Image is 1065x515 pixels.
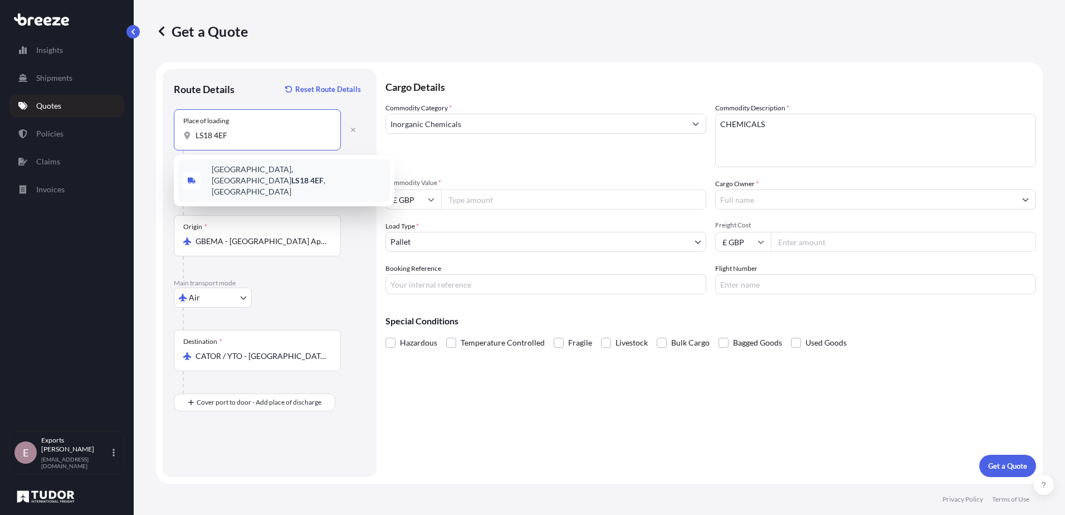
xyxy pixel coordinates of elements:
label: Commodity Category [385,103,452,114]
span: Livestock [615,334,648,351]
input: Select a commodity type [386,114,686,134]
p: [EMAIL_ADDRESS][DOMAIN_NAME] [41,456,110,469]
p: Insights [36,45,63,56]
input: Place of loading [196,130,327,141]
input: Type amount [441,190,706,210]
span: Pallet [390,236,411,247]
input: Destination [196,351,327,362]
input: Enter name [715,274,1036,294]
label: Flight Number [715,263,758,274]
span: [GEOGRAPHIC_DATA], [GEOGRAPHIC_DATA] , [GEOGRAPHIC_DATA] [212,164,385,197]
div: Place of loading [183,116,229,125]
span: Freight Cost [715,221,1036,230]
p: Exports [PERSON_NAME] [41,436,110,454]
span: E [23,447,28,458]
img: organization-logo [14,488,77,506]
p: Quotes [36,100,61,111]
p: Invoices [36,184,65,195]
p: Cargo Details [385,69,1036,103]
p: Shipments [36,72,72,84]
p: Get a Quote [988,460,1027,472]
p: Terms of Use [992,495,1029,504]
button: Select transport [174,288,252,308]
p: Policies [36,128,63,139]
span: Bagged Goods [733,334,782,351]
button: Show suggestions [1015,190,1035,210]
span: Cover port to door - Add place of discharge [197,397,321,408]
span: Temperature Controlled [461,334,545,351]
p: Main transport mode [174,279,365,288]
input: Full name [716,190,1015,210]
input: Origin [196,236,327,247]
label: Cargo Owner [715,178,759,190]
p: Reset Route Details [295,84,361,95]
p: Claims [36,156,60,167]
span: Fragile [568,334,592,351]
b: LS18 4EF [291,176,324,185]
div: Origin [183,222,207,231]
p: Get a Quote [156,22,248,40]
span: Bulk Cargo [671,334,710,351]
label: Booking Reference [385,263,441,274]
span: Load Type [385,221,419,232]
input: Enter amount [771,232,1036,252]
div: Destination [183,337,222,346]
div: Show suggestions [174,155,394,206]
span: Commodity Value [385,178,706,187]
p: Privacy Policy [942,495,983,504]
p: Route Details [174,82,235,96]
button: Show suggestions [686,114,706,134]
input: Your internal reference [385,274,706,294]
label: Commodity Description [715,103,789,114]
span: Air [189,292,200,303]
span: Hazardous [400,334,437,351]
span: Used Goods [805,334,847,351]
p: Special Conditions [385,317,1036,325]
